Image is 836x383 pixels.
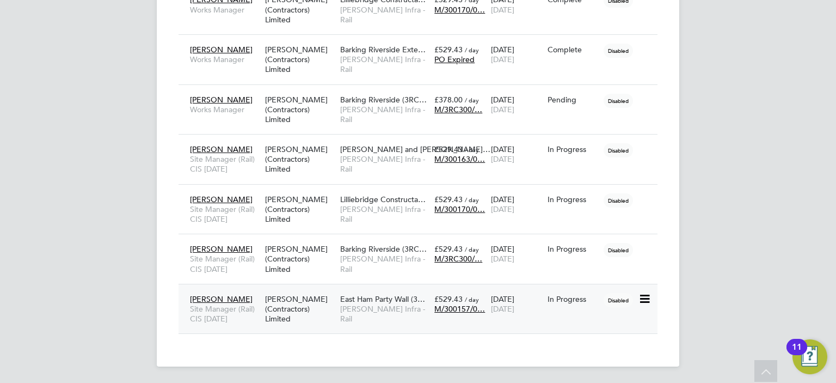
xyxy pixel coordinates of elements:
span: M/300157/0… [434,304,485,314]
span: [PERSON_NAME] Infra - Rail [340,105,429,124]
span: [PERSON_NAME] [190,194,253,204]
span: Barking Riverside (3RC… [340,244,427,254]
div: In Progress [548,194,599,204]
span: [DATE] [491,154,514,164]
span: / day [465,295,479,303]
span: Site Manager (Rail) CIS [DATE] [190,154,260,174]
div: In Progress [548,144,599,154]
span: / day [465,196,479,204]
a: [PERSON_NAME]Site Manager (Rail) CIS [DATE][PERSON_NAME] (Contractors) LimitedBarking Riverside (... [187,238,657,247]
span: [DATE] [491,304,514,314]
div: [PERSON_NAME] (Contractors) Limited [262,289,337,330]
span: Disabled [604,193,633,208]
span: [PERSON_NAME] [190,144,253,154]
div: [PERSON_NAME] (Contractors) Limited [262,139,337,180]
span: Disabled [604,143,633,157]
div: [DATE] [488,239,545,269]
span: £529.43 [434,294,463,304]
span: Disabled [604,44,633,58]
span: [PERSON_NAME] Infra - Rail [340,54,429,74]
button: Open Resource Center, 11 new notifications [792,339,827,374]
span: Disabled [604,94,633,108]
span: Lilliebridge Constructa… [340,194,426,204]
span: £378.00 [434,95,463,105]
div: [DATE] [488,39,545,70]
span: M/300170/0… [434,204,485,214]
span: / day [465,46,479,54]
span: [DATE] [491,204,514,214]
span: Site Manager (Rail) CIS [DATE] [190,254,260,273]
a: [PERSON_NAME]Site Manager (Rail) CIS [DATE][PERSON_NAME] (Contractors) Limited[PERSON_NAME] and [... [187,138,657,148]
div: [DATE] [488,89,545,120]
span: / day [465,96,479,104]
div: In Progress [548,244,599,254]
span: Site Manager (Rail) CIS [DATE] [190,204,260,224]
span: Barking Riverside Exte… [340,45,426,54]
span: Disabled [604,243,633,257]
span: [PERSON_NAME] [190,294,253,304]
div: [PERSON_NAME] (Contractors) Limited [262,189,337,230]
div: [DATE] [488,289,545,319]
div: [DATE] [488,139,545,169]
div: [PERSON_NAME] (Contractors) Limited [262,39,337,80]
span: £529.43 [434,45,463,54]
a: [PERSON_NAME]Site Manager (Rail) CIS [DATE][PERSON_NAME] (Contractors) LimitedLilliebridge Constr... [187,189,657,198]
span: PO Expired [434,54,475,64]
span: / day [465,145,479,154]
span: M/3RC300/… [434,254,482,264]
span: [DATE] [491,254,514,264]
div: In Progress [548,294,599,304]
span: M/300163/0… [434,154,485,164]
div: Pending [548,95,599,105]
span: Site Manager (Rail) CIS [DATE] [190,304,260,324]
span: [PERSON_NAME] Infra - Rail [340,204,429,224]
span: East Ham Party Wall (3… [340,294,425,304]
span: [PERSON_NAME] [190,95,253,105]
span: [DATE] [491,105,514,114]
span: M/3RC300/… [434,105,482,114]
span: Works Manager [190,105,260,114]
span: £529.43 [434,194,463,204]
span: [PERSON_NAME] Infra - Rail [340,154,429,174]
div: 11 [792,347,802,361]
span: [PERSON_NAME] Infra - Rail [340,5,429,25]
div: [PERSON_NAME] (Contractors) Limited [262,89,337,130]
span: Disabled [604,293,633,307]
div: [PERSON_NAME] (Contractors) Limited [262,239,337,279]
span: [PERSON_NAME] [190,45,253,54]
span: Works Manager [190,54,260,64]
span: £529.43 [434,244,463,254]
span: [PERSON_NAME] and [PERSON_NAME]… [340,144,490,154]
span: Works Manager [190,5,260,15]
div: Complete [548,45,599,54]
span: M/300170/0… [434,5,485,15]
span: [DATE] [491,54,514,64]
a: [PERSON_NAME]Works Manager[PERSON_NAME] (Contractors) LimitedBarking Riverside Exte…[PERSON_NAME]... [187,39,657,48]
div: [DATE] [488,189,545,220]
span: Barking Riverside (3RC… [340,95,427,105]
span: [DATE] [491,5,514,15]
span: [PERSON_NAME] Infra - Rail [340,304,429,324]
a: [PERSON_NAME]Works Manager[PERSON_NAME] (Contractors) LimitedBarking Riverside (3RC…[PERSON_NAME]... [187,89,657,98]
span: / day [465,245,479,253]
a: [PERSON_NAME]Site Manager (Rail) CIS [DATE][PERSON_NAME] (Contractors) LimitedEast Ham Party Wall... [187,288,657,297]
span: £529.43 [434,144,463,154]
span: [PERSON_NAME] [190,244,253,254]
span: [PERSON_NAME] Infra - Rail [340,254,429,273]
